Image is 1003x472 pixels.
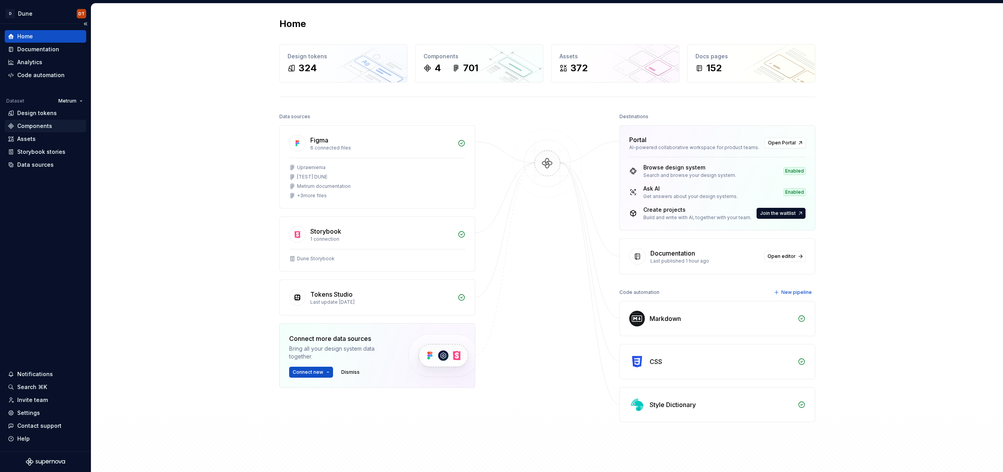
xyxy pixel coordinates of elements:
div: Invite team [17,396,48,404]
span: Connect new [293,369,323,375]
div: CSS [650,357,662,366]
div: Last update [DATE] [310,299,453,305]
a: Data sources [5,159,86,171]
div: Create projects [643,206,751,214]
div: Destinations [619,111,648,122]
div: Dune [18,10,33,18]
svg: Supernova Logo [26,458,65,466]
button: Connect new [289,367,333,378]
div: Documentation [17,45,59,53]
div: Storybook stories [17,148,65,156]
button: Join the waitlist [757,208,806,219]
div: Search and browse your design system. [643,172,736,178]
a: Home [5,30,86,43]
span: Metrum [58,98,76,104]
div: 6 connected files [310,145,453,151]
button: Collapse sidebar [80,18,91,29]
div: Docs pages [695,52,807,60]
div: Help [17,435,30,443]
button: Notifications [5,368,86,380]
a: Storybook1 connectionDune Storybook [279,216,475,272]
span: New pipeline [781,289,812,295]
div: Portal [629,135,646,144]
a: Figma6 connected filesUprawnienia[TEST] DUNEMetrum documentation+3more files [279,125,475,209]
button: New pipeline [771,287,815,298]
div: 152 [706,62,722,74]
div: Last published 1 hour ago [650,258,759,264]
span: Dismiss [341,369,360,375]
div: Analytics [17,58,42,66]
div: 701 [463,62,478,74]
a: Invite team [5,394,86,406]
div: Home [17,32,33,40]
button: Dismiss [338,367,363,378]
div: Bring all your design system data together. [289,345,395,360]
div: Assets [559,52,671,60]
button: Search ⌘K [5,381,86,393]
span: Open Portal [768,140,796,146]
div: Build and write with AI, together with your team. [643,214,751,221]
div: Enabled [784,188,806,196]
div: Components [17,122,52,130]
div: Code automation [619,287,659,298]
div: 372 [570,62,588,74]
a: Design tokens324 [279,44,407,83]
button: Help [5,432,86,445]
div: 1 connection [310,236,453,242]
div: Enabled [784,167,806,175]
div: Design tokens [288,52,399,60]
div: [TEST] DUNE [297,174,328,180]
a: Assets [5,133,86,145]
div: Ask AI [643,185,738,193]
div: Contact support [17,422,62,430]
button: DDuneDT [2,5,89,22]
a: Docs pages152 [687,44,815,83]
div: Dune Storybook [297,256,335,262]
span: Open editor [768,253,796,259]
a: Code automation [5,69,86,81]
span: Join the waitlist [760,210,796,216]
a: Assets372 [551,44,679,83]
div: Markdown [650,314,681,323]
div: + 3 more files [297,193,327,199]
div: Documentation [650,249,695,258]
div: DT [78,11,85,17]
div: Metrum documentation [297,183,351,189]
a: Design tokens [5,107,86,119]
div: Search ⌘K [17,383,47,391]
div: Settings [17,409,40,417]
div: Assets [17,135,36,143]
div: AI-powered collaborative workspace for product teams. [629,144,760,151]
button: Contact support [5,420,86,432]
a: Components4701 [415,44,543,83]
a: Open editor [764,251,806,262]
div: Figma [310,135,328,145]
div: 324 [299,62,317,74]
div: Uprawnienia [297,164,326,171]
a: Analytics [5,56,86,68]
div: Code automation [17,71,65,79]
button: Metrum [55,95,86,106]
div: Style Dictionary [650,400,696,409]
div: Storybook [310,227,341,236]
div: Data sources [17,161,54,169]
div: Components [424,52,535,60]
div: 4 [435,62,441,74]
a: Components [5,120,86,132]
a: Documentation [5,43,86,56]
div: Tokens Studio [310,290,353,299]
div: Data sources [279,111,310,122]
a: Open Portal [764,137,806,148]
div: Dataset [6,98,24,104]
h2: Home [279,18,306,30]
a: Storybook stories [5,146,86,158]
div: D [5,9,15,18]
a: Tokens StudioLast update [DATE] [279,279,475,315]
div: Design tokens [17,109,57,117]
div: Notifications [17,370,53,378]
div: Connect more data sources [289,334,395,343]
div: Browse design system [643,164,736,171]
a: Settings [5,407,86,419]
